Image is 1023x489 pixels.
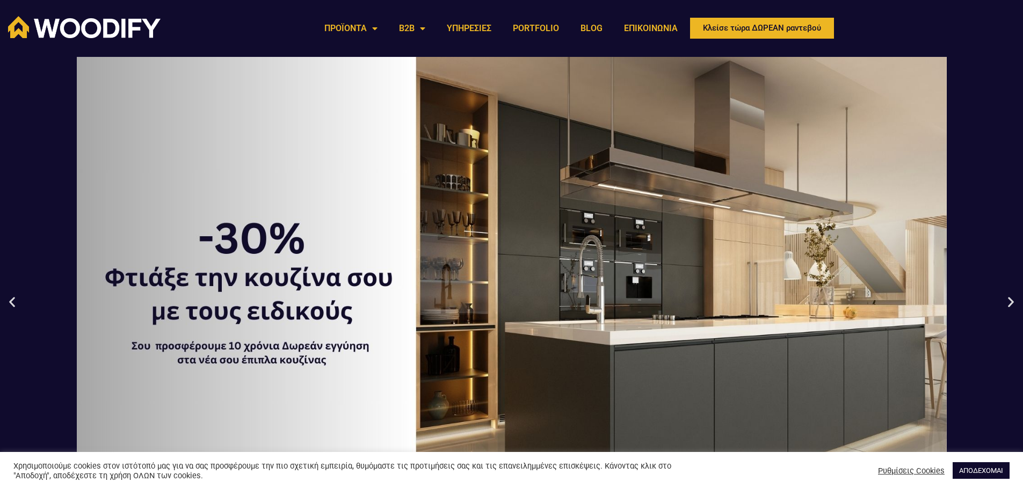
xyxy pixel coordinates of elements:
[953,462,1010,479] a: ΑΠΟΔΕΧΟΜΑΙ
[570,16,613,41] a: BLOG
[436,16,502,41] a: ΥΠΗΡΕΣΙΕΣ
[502,16,570,41] a: PORTFOLIO
[314,16,688,41] nav: Menu
[878,466,945,476] a: Ρυθμίσεις Cookies
[613,16,688,41] a: ΕΠΙΚΟΙΝΩΝΙΑ
[688,16,836,40] a: Κλείσε τώρα ΔΩΡΕΑΝ ραντεβού
[8,16,161,38] img: Woodify
[314,16,388,41] a: ΠΡΟΪΟΝΤΑ
[388,16,436,41] a: B2B
[13,461,711,480] div: Χρησιμοποιούμε cookies στον ιστότοπό μας για να σας προσφέρουμε την πιο σχετική εμπειρία, θυμόμασ...
[703,24,821,32] span: Κλείσε τώρα ΔΩΡΕΑΝ ραντεβού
